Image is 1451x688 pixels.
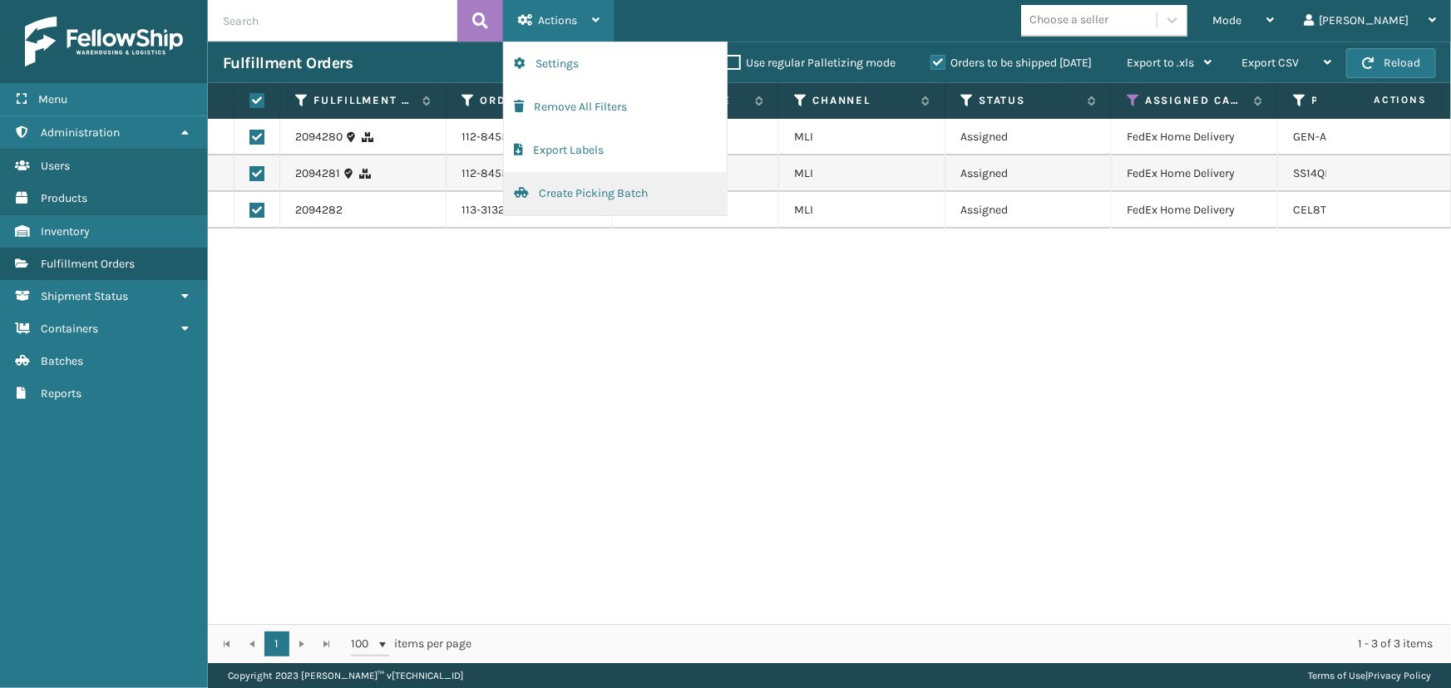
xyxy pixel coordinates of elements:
[1112,192,1278,229] td: FedEx Home Delivery
[1145,93,1246,108] label: Assigned Carrier Service
[1308,670,1365,681] a: Terms of Use
[447,155,613,192] td: 112-8455521-9809809
[1212,13,1241,27] span: Mode
[41,159,70,173] span: Users
[447,119,613,155] td: 112-8455521-9809809
[25,17,183,66] img: logo
[295,202,343,219] a: 2094282
[480,93,580,108] label: Order Number
[41,224,90,238] span: Inventory
[1112,155,1278,192] td: FedEx Home Delivery
[1308,663,1431,688] div: |
[351,636,376,652] span: 100
[945,192,1112,229] td: Assigned
[504,129,727,172] button: Export Labels
[504,42,727,86] button: Settings
[41,191,87,205] span: Products
[726,56,896,70] label: Use regular Palletizing mode
[41,125,120,140] span: Administration
[1293,203,1335,217] a: CEL8TN
[812,93,913,108] label: Channel
[1029,12,1108,29] div: Choose a seller
[223,53,353,73] h3: Fulfillment Orders
[41,289,128,303] span: Shipment Status
[41,322,98,336] span: Containers
[313,93,414,108] label: Fulfillment Order Id
[1321,86,1437,114] span: Actions
[1127,56,1194,70] span: Export to .xls
[1311,93,1412,108] label: Product SKU
[1346,48,1436,78] button: Reload
[264,631,289,656] a: 1
[41,257,135,271] span: Fulfillment Orders
[496,636,1433,652] div: 1 - 3 of 3 items
[295,129,343,145] a: 2094280
[1293,130,1357,144] a: GEN-AB-C-Q
[295,165,340,182] a: 2094281
[1241,56,1299,70] span: Export CSV
[1368,670,1431,681] a: Privacy Policy
[1112,119,1278,155] td: FedEx Home Delivery
[351,631,472,656] span: items per page
[779,192,945,229] td: MLI
[504,172,727,215] button: Create Picking Batch
[979,93,1079,108] label: Status
[228,663,463,688] p: Copyright 2023 [PERSON_NAME]™ v [TECHNICAL_ID]
[930,56,1092,70] label: Orders to be shipped [DATE]
[41,354,83,368] span: Batches
[504,86,727,129] button: Remove All Filters
[41,386,81,401] span: Reports
[38,92,67,106] span: Menu
[945,155,1112,192] td: Assigned
[779,155,945,192] td: MLI
[447,192,613,229] td: 113-3132833-1227463
[538,13,577,27] span: Actions
[779,119,945,155] td: MLI
[945,119,1112,155] td: Assigned
[1293,166,1344,180] a: SS14QN-2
